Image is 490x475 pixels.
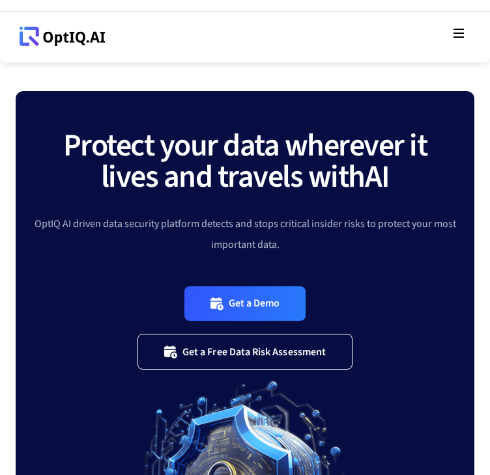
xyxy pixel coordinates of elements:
[229,297,280,310] div: Get a Demo
[13,17,106,56] a: Webflow Homepage
[182,346,326,359] div: Get a Free Data Risk Assessment
[365,155,390,199] strong: AI
[184,286,306,321] a: Get a Demo
[137,334,353,370] a: Get a Free Data Risk Assessment
[63,124,427,199] strong: Protect your data wherever it lives and travels with
[29,213,461,255] div: OptIQ AI driven data security platform detects and stops critical insider risks to protect your m...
